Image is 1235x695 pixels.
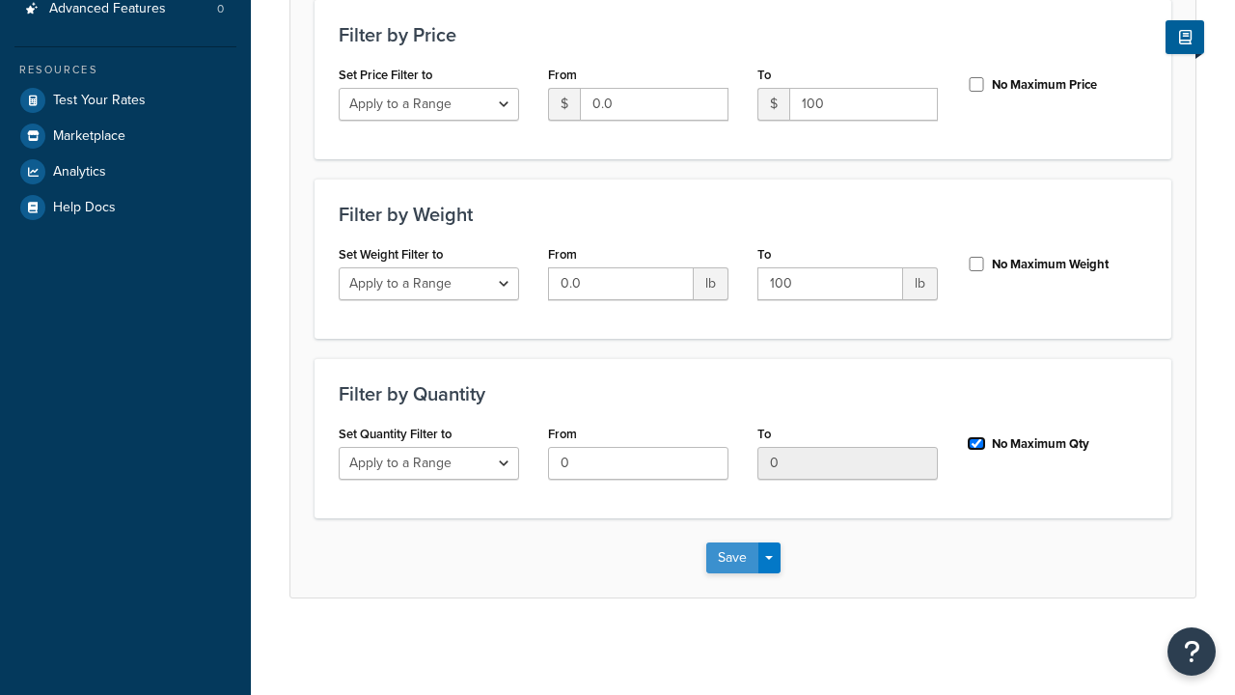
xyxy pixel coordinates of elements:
label: To [757,68,771,82]
span: Analytics [53,164,106,181]
label: To [757,427,771,441]
a: Test Your Rates [14,83,236,118]
h3: Filter by Weight [339,204,1147,225]
span: Advanced Features [49,1,166,17]
label: No Maximum Weight [992,256,1109,273]
span: lb [694,267,728,300]
a: Help Docs [14,190,236,225]
label: From [548,427,577,441]
span: $ [757,88,789,121]
label: From [548,247,577,262]
button: Open Resource Center [1167,627,1216,676]
label: Set Weight Filter to [339,247,443,262]
span: $ [548,88,580,121]
label: To [757,247,771,262]
h3: Filter by Price [339,24,1147,45]
div: Resources [14,62,236,78]
span: Marketplace [53,128,125,145]
button: Show Help Docs [1166,20,1204,54]
a: Analytics [14,154,236,189]
button: Save [706,542,758,573]
span: lb [903,267,938,300]
label: From [548,68,577,82]
label: No Maximum Price [992,76,1097,94]
span: 0 [217,1,224,17]
label: No Maximum Qty [992,435,1089,453]
label: Set Quantity Filter to [339,427,452,441]
label: Set Price Filter to [339,68,432,82]
h3: Filter by Quantity [339,383,1147,404]
span: Help Docs [53,200,116,216]
span: Test Your Rates [53,93,146,109]
a: Marketplace [14,119,236,153]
